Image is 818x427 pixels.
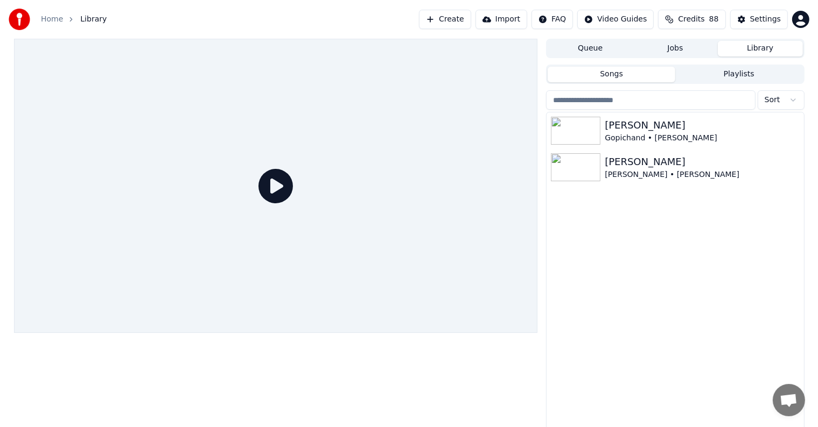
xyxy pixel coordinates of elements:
[577,10,654,29] button: Video Guides
[548,41,633,56] button: Queue
[675,67,803,82] button: Playlists
[41,14,63,25] a: Home
[633,41,718,56] button: Jobs
[605,133,799,144] div: Gopichand • [PERSON_NAME]
[678,14,704,25] span: Credits
[41,14,107,25] nav: breadcrumb
[765,95,780,105] span: Sort
[658,10,725,29] button: Credits88
[532,10,573,29] button: FAQ
[718,41,803,56] button: Library
[730,10,788,29] button: Settings
[476,10,527,29] button: Import
[750,14,781,25] div: Settings
[419,10,471,29] button: Create
[9,9,30,30] img: youka
[80,14,107,25] span: Library
[773,384,805,416] div: Open chat
[605,154,799,169] div: [PERSON_NAME]
[709,14,719,25] span: 88
[548,67,675,82] button: Songs
[605,169,799,180] div: [PERSON_NAME] • [PERSON_NAME]
[605,118,799,133] div: [PERSON_NAME]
